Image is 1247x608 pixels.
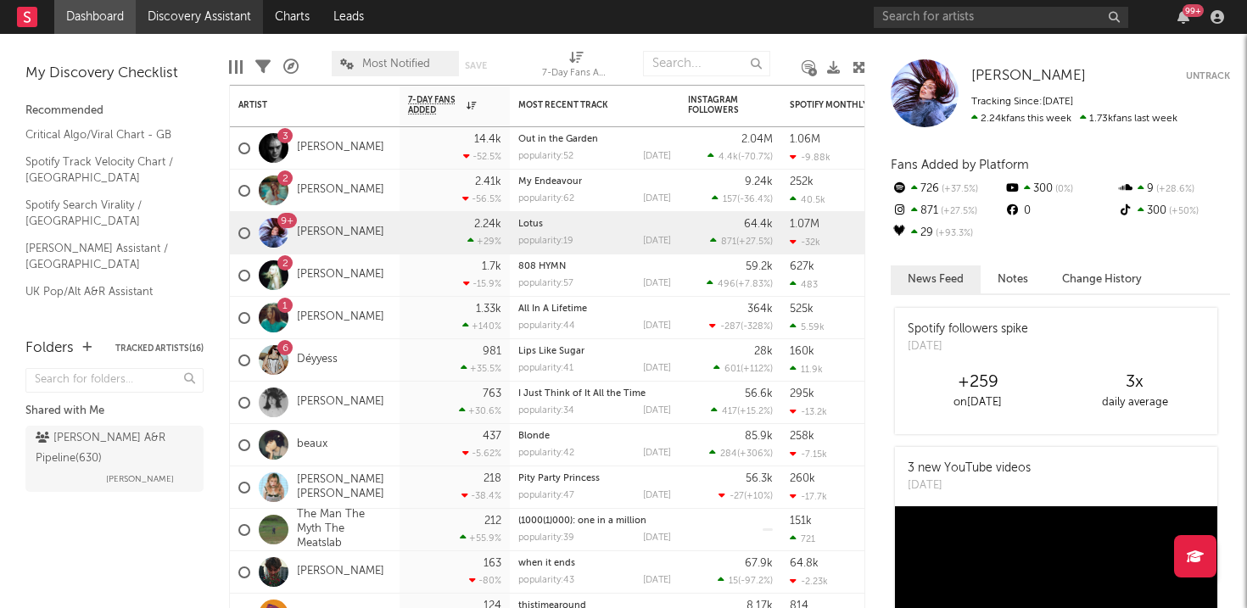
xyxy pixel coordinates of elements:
a: Spotify Search Virality / [GEOGRAPHIC_DATA] [25,196,187,231]
div: +30.6 % [459,405,501,416]
div: [DATE] [643,321,671,331]
a: [PERSON_NAME] [971,68,1086,85]
span: 417 [722,407,737,416]
span: 4.4k [719,153,738,162]
div: -17.7k [790,491,827,502]
div: [DATE] [643,533,671,543]
a: [PERSON_NAME] [297,226,384,240]
span: 0 % [1053,185,1073,194]
div: 2.04M [741,134,773,145]
div: +55.9 % [460,533,501,544]
div: ( ) [719,490,773,501]
div: +35.5 % [461,363,501,374]
div: [DATE] [643,491,671,500]
a: beaux [297,438,327,452]
div: 56.6k [745,388,773,399]
a: [PERSON_NAME] [297,268,384,282]
div: Pity Party Princess [518,474,671,483]
div: [DATE] [908,477,1031,494]
button: Change History [1045,265,1159,293]
div: [DATE] [643,194,671,204]
div: -9.88k [790,152,830,163]
a: [PERSON_NAME] [297,395,384,410]
div: ( ) [709,448,773,459]
span: +112 % [743,365,770,374]
div: +29 % [467,236,501,247]
div: 627k [790,261,814,272]
div: 99 + [1183,4,1204,17]
input: Search for folders... [25,368,204,393]
div: 9.24k [745,176,773,187]
span: +27.5 % [739,237,770,247]
div: Filters [255,42,271,92]
a: [PERSON_NAME] [297,310,384,325]
div: Lips Like Sugar [518,347,671,356]
a: I Just Think of It All the Time [518,389,646,399]
a: UK Pop/Alt A&R Assistant [25,282,187,301]
span: 2.24k fans this week [971,114,1071,124]
div: Recommended [25,101,204,121]
span: -36.4 % [740,195,770,204]
span: Tracking Since: [DATE] [971,97,1073,107]
a: Lotus [518,220,543,229]
div: 0 [1004,200,1116,222]
div: 218 [484,473,501,484]
a: My Endeavour [518,177,582,187]
div: 295k [790,388,814,399]
div: 525k [790,304,814,315]
span: +93.3 % [933,229,973,238]
div: ( ) [713,363,773,374]
div: popularity: 19 [518,237,573,246]
div: [DATE] [643,152,671,161]
div: [DATE] [643,449,671,458]
div: Edit Columns [229,42,243,92]
div: I Just Think of It All the Time [518,389,671,399]
div: My Discovery Checklist [25,64,204,84]
div: +259 [899,372,1056,393]
button: Tracked Artists(16) [115,344,204,353]
div: 7-Day Fans Added (7-Day Fans Added) [542,64,610,84]
span: -97.2 % [741,577,770,586]
div: ( ) [712,193,773,204]
div: popularity: 62 [518,194,574,204]
div: Instagram Followers [688,95,747,115]
div: 5.59k [790,321,825,332]
div: 40.5k [790,194,825,205]
input: Search for artists [874,7,1128,28]
div: [DATE] [643,237,671,246]
div: popularity: 44 [518,321,575,331]
div: daily average [1056,393,1213,413]
div: 726 [891,178,1004,200]
button: Save [465,61,487,70]
span: +15.2 % [740,407,770,416]
div: 64.4k [744,219,773,230]
div: -5.62 % [462,448,501,459]
div: 7-Day Fans Added (7-Day Fans Added) [542,42,610,92]
div: 300 [1004,178,1116,200]
a: [PERSON_NAME] A&R Pipeline(630)[PERSON_NAME] [25,426,204,492]
a: Pity Party Princess [518,474,600,483]
a: when it ends [518,559,575,568]
div: -13.2k [790,406,827,417]
div: 2.41k [475,176,501,187]
span: +10 % [747,492,770,501]
div: popularity: 47 [518,491,574,500]
a: Lips Like Sugar [518,347,584,356]
div: 260k [790,473,815,484]
div: 763 [483,388,501,399]
div: My Endeavour [518,177,671,187]
div: 85.9k [745,431,773,442]
span: 284 [720,449,737,459]
div: Most Recent Track [518,100,646,110]
span: -70.7 % [741,153,770,162]
div: 3 new YouTube videos [908,460,1031,477]
div: on [DATE] [899,393,1056,413]
a: Blonde [518,432,550,441]
a: [PERSON_NAME] [297,183,384,198]
div: when it ends [518,559,671,568]
span: +37.5 % [939,185,978,194]
div: 67.9k [745,558,773,569]
div: -56.5 % [462,193,501,204]
div: A&R Pipeline [283,42,299,92]
a: [PERSON_NAME] Assistant / [GEOGRAPHIC_DATA] [25,239,187,274]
